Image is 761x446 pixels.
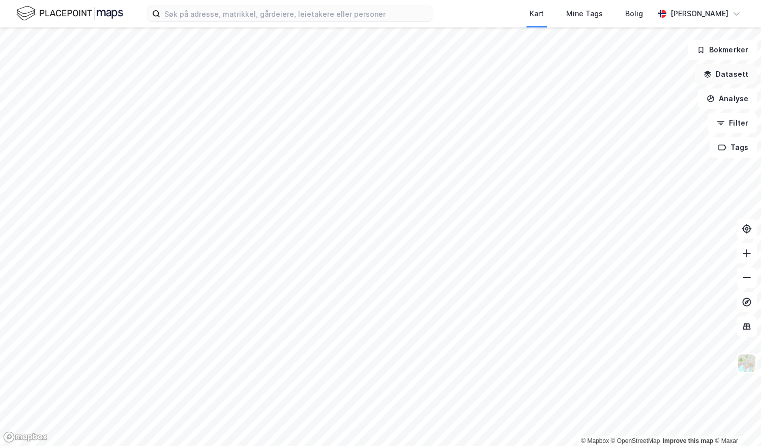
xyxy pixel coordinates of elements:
[581,437,609,444] a: Mapbox
[698,88,757,109] button: Analyse
[611,437,660,444] a: OpenStreetMap
[663,437,713,444] a: Improve this map
[3,431,48,443] a: Mapbox homepage
[695,64,757,84] button: Datasett
[530,8,544,20] div: Kart
[566,8,603,20] div: Mine Tags
[625,8,643,20] div: Bolig
[688,40,757,60] button: Bokmerker
[710,397,761,446] iframe: Chat Widget
[160,6,432,21] input: Søk på adresse, matrikkel, gårdeiere, leietakere eller personer
[710,137,757,158] button: Tags
[670,8,728,20] div: [PERSON_NAME]
[737,353,756,373] img: Z
[708,113,757,133] button: Filter
[16,5,123,22] img: logo.f888ab2527a4732fd821a326f86c7f29.svg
